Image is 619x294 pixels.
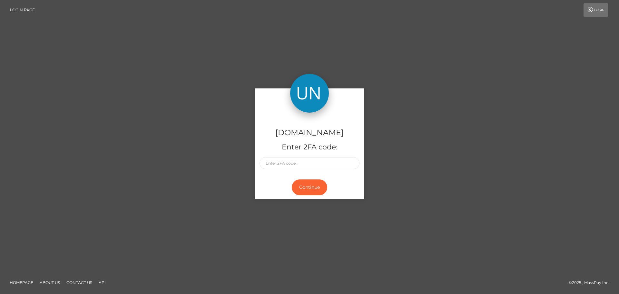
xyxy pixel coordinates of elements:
[569,279,614,286] div: © 2025 , MassPay Inc.
[292,179,327,195] button: Continue
[7,278,36,288] a: Homepage
[584,3,608,17] a: Login
[96,278,108,288] a: API
[37,278,63,288] a: About Us
[260,157,359,169] input: Enter 2FA code..
[64,278,95,288] a: Contact Us
[260,127,359,138] h4: [DOMAIN_NAME]
[290,74,329,113] img: Unlockt.me
[260,142,359,152] h5: Enter 2FA code:
[10,3,35,17] a: Login Page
